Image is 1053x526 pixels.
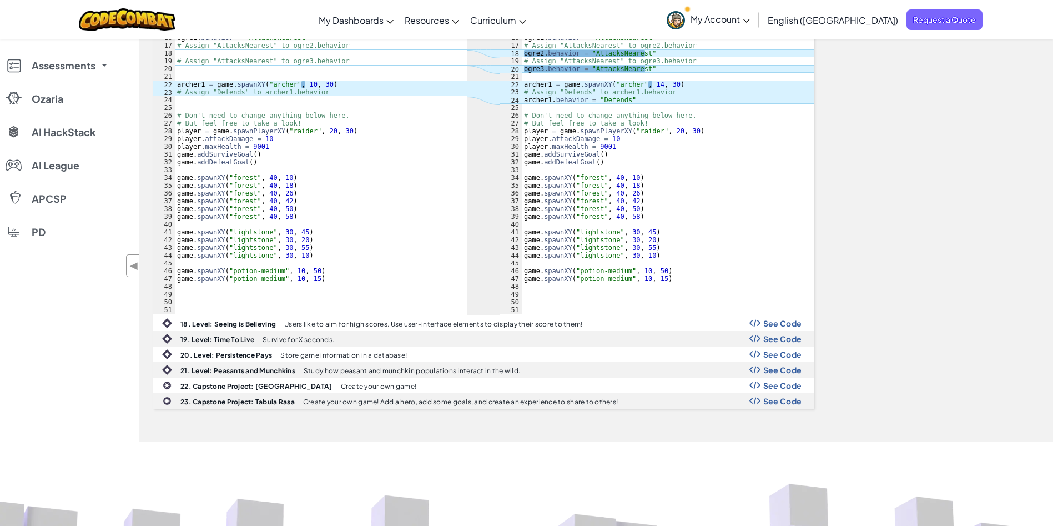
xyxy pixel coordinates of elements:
div: 39 [500,213,522,221]
div: 48 [153,283,175,290]
div: 42 [153,236,175,244]
a: Curriculum [465,5,532,35]
div: 44 [153,252,175,259]
div: 32 [500,158,522,166]
img: IconIntro.svg [162,365,172,375]
b: 22. Capstone Project: [GEOGRAPHIC_DATA] [180,382,332,390]
a: 18. Level: Seeing is Believing Users like to aim for high scores. Use user-interface elements to ... [153,315,814,331]
div: 20 [153,65,175,73]
div: 22 [153,81,175,88]
div: 51 [500,306,522,314]
div: 31 [153,151,175,158]
span: See Code [763,397,802,405]
div: 19 [500,57,522,65]
div: 30 [500,143,522,151]
img: CodeCombat logo [79,8,176,31]
p: Study how peasant and munchkin populations interact in the wild. [304,367,520,374]
div: 41 [500,228,522,236]
b: 19. Level: Time To Live [180,335,254,344]
img: Show Code Logo [749,382,760,389]
a: 21. Level: Peasants and Munchkins Study how peasant and munchkin populations interact in the wild... [153,362,814,378]
span: Assessments [32,61,95,71]
div: 21 [500,73,522,81]
span: Curriculum [470,14,516,26]
div: 37 [500,197,522,205]
img: Show Code Logo [749,335,760,343]
div: 49 [500,290,522,298]
div: 31 [500,151,522,158]
div: 47 [153,275,175,283]
a: My Dashboards [313,5,399,35]
div: 33 [500,166,522,174]
p: Create your own game! Add a hero, add some goals, and create an experience to share to others! [303,398,618,405]
div: 39 [153,213,175,221]
div: 24 [500,96,522,104]
div: 28 [500,127,522,135]
b: 21. Level: Peasants and Munchkins [180,367,295,375]
div: 25 [500,104,522,112]
div: 26 [153,112,175,119]
div: 45 [153,259,175,267]
span: See Code [763,319,802,328]
div: 20 [500,65,522,73]
b: 23. Capstone Project: Tabula Rasa [180,398,295,406]
div: 29 [500,135,522,143]
div: 47 [500,275,522,283]
b: 20. Level: Persistence Pays [180,351,272,359]
div: 35 [153,182,175,189]
img: IconCapstoneLevel.svg [163,397,172,405]
div: 46 [153,267,175,275]
div: 21 [153,73,175,81]
div: 17 [153,42,175,49]
img: Show Code Logo [749,397,760,405]
div: 30 [153,143,175,151]
span: See Code [763,381,802,390]
div: 34 [500,174,522,182]
div: 18 [153,49,175,57]
div: 43 [500,244,522,252]
div: 49 [153,290,175,298]
img: Show Code Logo [749,319,760,327]
span: Resources [405,14,449,26]
div: 40 [153,221,175,228]
p: Users like to aim for high scores. Use user-interface elements to display their score to them! [284,320,582,328]
div: 32 [153,158,175,166]
div: 42 [500,236,522,244]
img: IconIntro.svg [162,318,172,328]
span: English ([GEOGRAPHIC_DATA]) [768,14,898,26]
a: 23. Capstone Project: Tabula Rasa Create your own game! Add a hero, add some goals, and create an... [153,393,814,409]
div: 28 [153,127,175,135]
div: 51 [153,306,175,314]
img: Show Code Logo [749,350,760,358]
div: 25 [153,104,175,112]
div: 27 [153,119,175,127]
div: 48 [500,283,522,290]
div: 38 [500,205,522,213]
a: Request a Quote [906,9,983,30]
a: 22. Capstone Project: [GEOGRAPHIC_DATA] Create your own game! Show Code Logo See Code [153,378,814,393]
span: See Code [763,334,802,343]
p: Survive for X seconds. [263,336,334,343]
img: Show Code Logo [749,366,760,374]
span: My Dashboards [319,14,384,26]
a: My Account [661,2,755,37]
div: 40 [500,221,522,228]
div: 26 [500,112,522,119]
img: avatar [667,11,685,29]
div: 50 [153,298,175,306]
div: 36 [153,189,175,197]
a: Resources [399,5,465,35]
div: 41 [153,228,175,236]
div: 29 [153,135,175,143]
a: English ([GEOGRAPHIC_DATA]) [762,5,904,35]
div: 22 [500,81,522,88]
img: IconCapstoneLevel.svg [163,381,172,390]
span: My Account [691,13,750,25]
b: 18. Level: Seeing is Believing [180,320,276,328]
img: IconIntro.svg [162,334,172,344]
div: 45 [500,259,522,267]
span: AI HackStack [32,127,95,137]
a: 19. Level: Time To Live Survive for X seconds. Show Code Logo See Code [153,331,814,347]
